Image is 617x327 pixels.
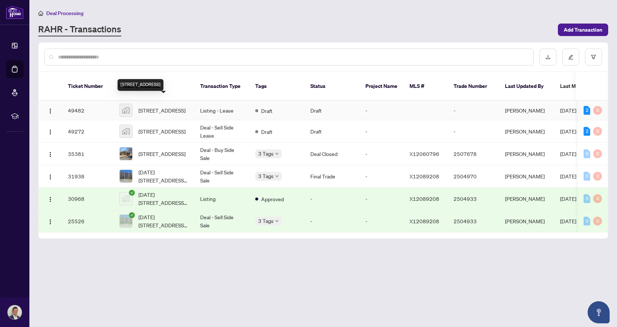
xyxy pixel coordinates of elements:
a: RAHR - Transactions [38,23,121,36]
td: 30968 [62,188,113,210]
td: [PERSON_NAME] [499,165,554,188]
td: [PERSON_NAME] [499,143,554,165]
th: Tags [249,72,304,101]
div: 0 [593,127,602,136]
span: 3 Tags [258,217,274,225]
span: down [275,152,279,156]
span: check-circle [129,190,135,196]
span: filter [591,54,596,60]
td: [PERSON_NAME] [499,101,554,120]
div: 0 [593,194,602,203]
div: 0 [584,217,590,225]
div: 0 [584,172,590,181]
div: 0 [584,194,590,203]
th: Status [304,72,360,101]
td: 2507678 [448,143,499,165]
img: Logo [47,108,53,114]
td: - [360,143,404,165]
div: 0 [593,149,602,158]
th: Last Updated By [499,72,554,101]
span: Add Transaction [564,24,602,36]
td: Draft [304,101,360,120]
div: [STREET_ADDRESS] [118,79,163,91]
span: [DATE] [560,218,576,224]
button: Open asap [588,301,610,323]
td: Final Trade [304,165,360,188]
td: Deal - Sell Side Sale [194,210,249,232]
span: [STREET_ADDRESS] [138,150,185,158]
img: Logo [47,129,53,135]
td: Draft [304,120,360,143]
button: edit [562,49,579,65]
span: [DATE] [560,150,576,157]
td: 49482 [62,101,113,120]
button: Logo [44,193,56,205]
span: X12089208 [409,218,439,224]
img: Logo [47,196,53,202]
td: - [304,210,360,232]
span: [STREET_ADDRESS] [138,106,185,114]
span: down [275,174,279,178]
span: Draft [261,107,273,115]
td: 49272 [62,120,113,143]
th: MLS # [404,72,448,101]
th: Transaction Type [194,72,249,101]
span: 3 Tags [258,172,274,180]
td: 35381 [62,143,113,165]
th: Project Name [360,72,404,101]
span: X12089208 [409,195,439,202]
div: 0 [593,172,602,181]
td: - [448,101,499,120]
img: thumbnail-img [120,125,132,138]
span: Draft [261,128,273,136]
td: [PERSON_NAME] [499,210,554,232]
div: 0 [593,106,602,115]
span: 3 Tags [258,149,274,158]
td: Deal - Buy Side Sale [194,143,249,165]
th: Property Address [113,72,194,101]
img: Profile Icon [8,305,22,319]
img: logo [6,6,24,19]
td: - [360,101,404,120]
span: [STREET_ADDRESS] [138,127,185,135]
button: download [540,49,556,65]
td: 31938 [62,165,113,188]
span: Approved [261,195,284,203]
div: 0 [584,149,590,158]
img: thumbnail-img [120,192,132,205]
button: Logo [44,148,56,160]
button: Logo [44,215,56,227]
td: - [360,188,404,210]
span: [DATE] [560,173,576,180]
img: Logo [47,152,53,157]
td: - [360,120,404,143]
td: Listing - Lease [194,101,249,120]
td: - [448,120,499,143]
img: thumbnail-img [120,147,132,160]
td: Deal Closed [304,143,360,165]
td: 2504933 [448,188,499,210]
span: [DATE] [560,128,576,135]
td: [PERSON_NAME] [499,188,554,210]
div: 2 [584,106,590,115]
td: [PERSON_NAME] [499,120,554,143]
td: Listing [194,188,249,210]
th: Ticket Number [62,72,113,101]
img: Logo [47,219,53,225]
div: 0 [593,217,602,225]
td: 2504970 [448,165,499,188]
td: Deal - Sell Side Lease [194,120,249,143]
td: 25526 [62,210,113,232]
th: Trade Number [448,72,499,101]
span: Last Modified Date [560,82,605,90]
td: - [360,165,404,188]
span: [DATE][STREET_ADDRESS][US_STATE] [138,213,188,229]
td: - [304,188,360,210]
td: - [360,210,404,232]
span: download [545,54,551,60]
span: X12060796 [409,150,439,157]
span: home [38,11,43,16]
span: [DATE][STREET_ADDRESS][US_STATE] [138,191,188,207]
button: filter [585,49,602,65]
div: 2 [584,127,590,136]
